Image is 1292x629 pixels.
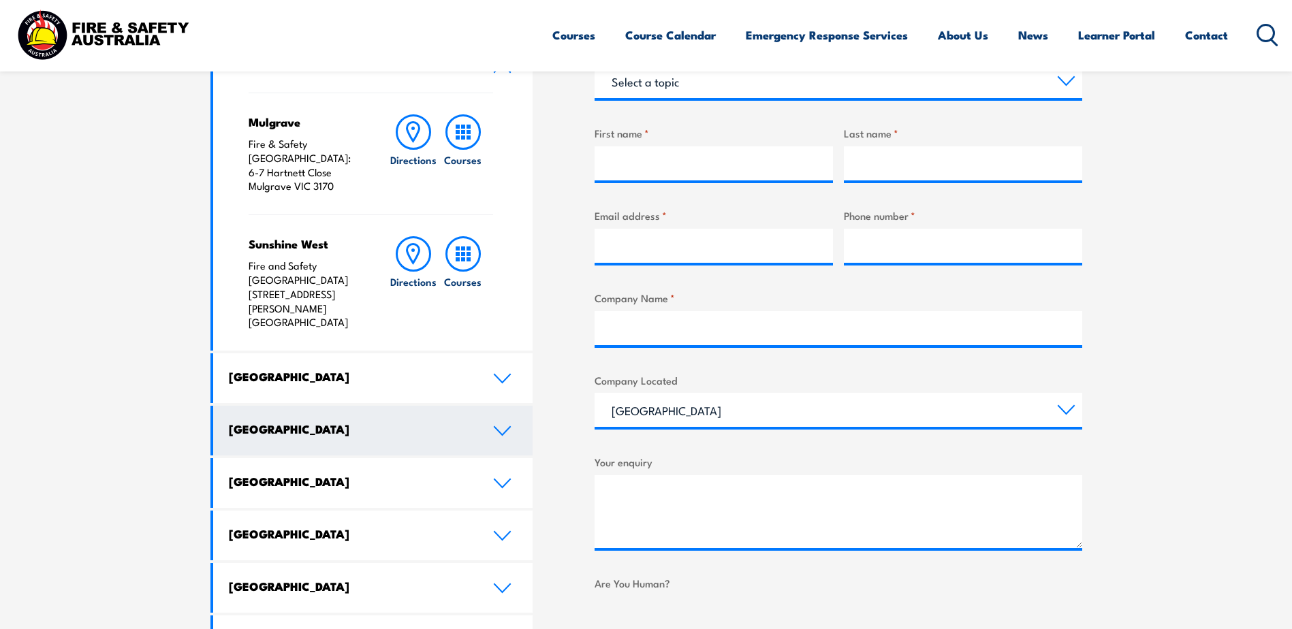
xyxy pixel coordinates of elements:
a: Course Calendar [625,17,716,53]
label: Last name [844,125,1082,141]
label: Company Name [595,290,1082,306]
a: About Us [938,17,988,53]
a: Emergency Response Services [746,17,908,53]
p: Fire and Safety [GEOGRAPHIC_DATA] [STREET_ADDRESS][PERSON_NAME] [GEOGRAPHIC_DATA] [249,259,362,329]
h4: Victoria [229,59,473,74]
label: Your enquiry [595,454,1082,470]
h6: Directions [390,274,437,289]
label: Phone number [844,208,1082,223]
a: News [1018,17,1048,53]
h4: [GEOGRAPHIC_DATA] [229,369,473,384]
h6: Courses [444,152,482,167]
h6: Courses [444,274,482,289]
a: Courses [439,236,488,329]
a: [GEOGRAPHIC_DATA] [213,458,533,508]
label: Email address [595,208,833,223]
a: Contact [1185,17,1228,53]
a: [GEOGRAPHIC_DATA] [213,511,533,560]
a: Directions [389,236,438,329]
a: Directions [389,114,438,193]
a: [GEOGRAPHIC_DATA] [213,406,533,455]
h4: Mulgrave [249,114,362,129]
label: Are You Human? [595,575,1082,591]
label: First name [595,125,833,141]
a: Courses [439,114,488,193]
a: Learner Portal [1078,17,1155,53]
a: [GEOGRAPHIC_DATA] [213,563,533,613]
a: [GEOGRAPHIC_DATA] [213,353,533,403]
label: Company Located [595,372,1082,388]
a: Courses [552,17,595,53]
h4: [GEOGRAPHIC_DATA] [229,474,473,489]
h6: Directions [390,152,437,167]
h4: [GEOGRAPHIC_DATA] [229,579,473,594]
h4: [GEOGRAPHIC_DATA] [229,526,473,541]
h4: [GEOGRAPHIC_DATA] [229,421,473,436]
p: Fire & Safety [GEOGRAPHIC_DATA]: 6-7 Hartnett Close Mulgrave VIC 3170 [249,137,362,193]
h4: Sunshine West [249,236,362,251]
